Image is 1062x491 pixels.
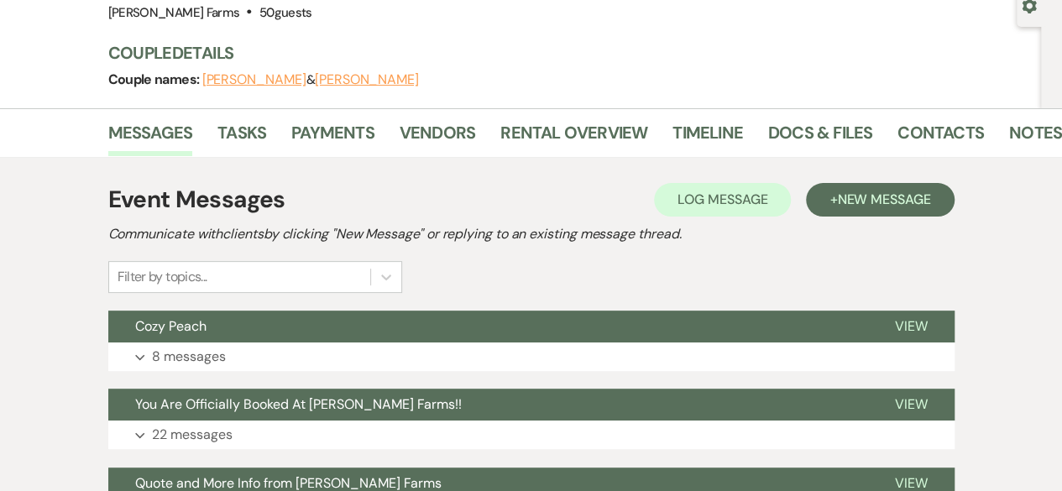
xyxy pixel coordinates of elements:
button: [PERSON_NAME] [202,73,306,86]
a: Contacts [897,119,984,156]
h1: Event Messages [108,182,285,217]
p: 8 messages [152,346,226,368]
button: Log Message [654,183,791,217]
a: Docs & Files [768,119,872,156]
a: Messages [108,119,193,156]
button: View [868,311,955,342]
span: New Message [837,191,930,208]
a: Rental Overview [500,119,647,156]
button: +New Message [806,183,954,217]
span: View [895,317,928,335]
h3: Couple Details [108,41,1025,65]
a: Notes [1009,119,1062,156]
span: Cozy Peach [135,317,207,335]
p: 22 messages [152,424,233,446]
span: You Are Officially Booked At [PERSON_NAME] Farms!! [135,395,462,413]
span: [PERSON_NAME] Farms [108,4,240,21]
button: 22 messages [108,420,955,449]
button: 8 messages [108,342,955,371]
span: View [895,395,928,413]
button: [PERSON_NAME] [315,73,419,86]
span: Couple names: [108,71,202,88]
div: Filter by topics... [118,267,207,287]
button: View [868,389,955,420]
span: & [202,71,419,88]
a: Tasks [217,119,266,156]
a: Payments [291,119,374,156]
button: Cozy Peach [108,311,868,342]
button: You Are Officially Booked At [PERSON_NAME] Farms!! [108,389,868,420]
a: Timeline [672,119,743,156]
h2: Communicate with clients by clicking "New Message" or replying to an existing message thread. [108,224,955,244]
span: Log Message [677,191,767,208]
span: 50 guests [259,4,312,21]
a: Vendors [400,119,475,156]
